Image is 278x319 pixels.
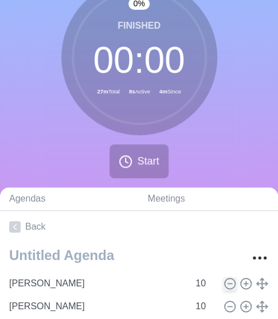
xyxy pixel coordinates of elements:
input: Name [5,272,189,295]
span: Start [137,153,159,169]
input: Mins [191,272,218,295]
button: More [248,246,271,269]
a: Meetings [139,187,278,211]
button: Start [109,144,168,178]
input: Mins [191,295,218,318]
input: Name [5,295,189,318]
